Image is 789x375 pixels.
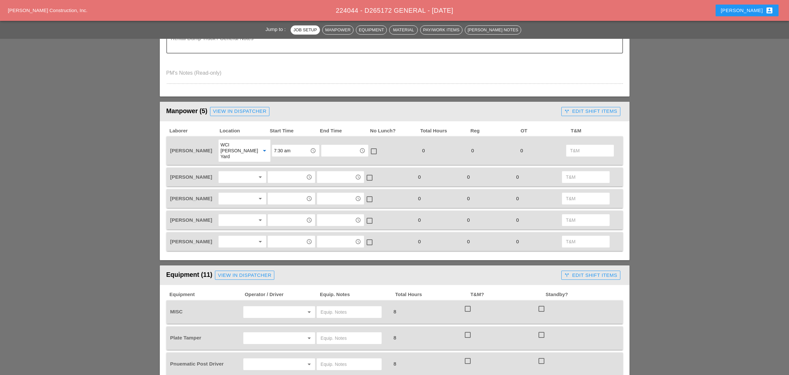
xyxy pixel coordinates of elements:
[322,25,354,35] button: Manpower
[170,239,212,244] span: [PERSON_NAME]
[464,217,472,223] span: 0
[766,7,773,14] i: account_box
[370,127,420,135] span: No Lunch?
[356,25,387,35] button: Equipment
[518,148,525,153] span: 0
[721,7,773,14] div: [PERSON_NAME]
[561,271,620,280] button: Edit Shift Items
[169,291,244,298] span: Equipment
[210,107,269,116] a: View in Dispatcher
[561,107,620,116] button: Edit Shift Items
[464,174,472,180] span: 0
[545,291,620,298] span: Standby?
[321,307,378,317] input: Equip. Notes
[392,27,415,33] div: Material
[261,147,268,155] i: arrow_drop_down
[244,291,319,298] span: Operator / Driver
[416,239,423,244] span: 0
[716,5,779,16] button: [PERSON_NAME]
[464,196,472,201] span: 0
[564,272,617,279] div: Edit Shift Items
[464,239,472,244] span: 0
[170,196,212,201] span: [PERSON_NAME]
[423,27,459,33] div: Pay/Work Items
[166,68,623,83] textarea: PM's Notes (Read-only)
[170,361,224,367] span: Pnuematic Post Driver
[171,37,613,53] textarea: Rental Dump Truck / General Notes
[566,172,606,182] input: T&M
[291,25,320,35] button: Job Setup
[419,148,427,153] span: 0
[294,27,317,33] div: Job Setup
[325,27,351,33] div: Manpower
[321,333,378,343] input: Equip. Notes
[213,108,266,115] div: View in Dispatcher
[564,273,569,278] i: call_split
[570,145,610,156] input: T&M
[566,193,606,204] input: T&M
[420,25,462,35] button: Pay/Work Items
[566,236,606,247] input: T&M
[564,108,617,115] div: Edit Shift Items
[170,335,202,340] span: Plate Tamper
[514,217,522,223] span: 0
[220,142,255,159] div: WCI [PERSON_NAME] Yard
[218,272,271,279] div: View in Dispatcher
[305,360,313,368] i: arrow_drop_down
[416,196,423,201] span: 0
[269,127,319,135] span: Start Time
[305,334,313,342] i: arrow_drop_down
[469,148,477,153] span: 0
[170,148,212,153] span: [PERSON_NAME]
[266,26,288,32] span: Jump to :
[566,215,606,225] input: T&M
[170,309,183,314] span: MISC
[336,7,453,14] span: 224044 - D265172 GENERAL - [DATE]
[256,173,264,181] i: arrow_drop_down
[166,269,559,282] div: Equipment (11)
[321,359,378,369] input: Equip. Notes
[416,217,423,223] span: 0
[256,195,264,202] i: arrow_drop_down
[468,27,518,33] div: [PERSON_NAME] Notes
[419,127,470,135] span: Total Hours
[570,127,620,135] span: T&M
[514,174,522,180] span: 0
[416,174,423,180] span: 0
[169,127,219,135] span: Laborer
[355,174,361,180] i: access_time
[470,127,520,135] span: Reg
[359,148,365,154] i: access_time
[514,196,522,201] span: 0
[355,239,361,245] i: access_time
[391,361,399,367] span: 8
[319,291,395,298] span: Equip. Notes
[389,25,418,35] button: Material
[564,109,569,114] i: call_split
[391,309,399,314] span: 8
[8,7,87,13] a: [PERSON_NAME] Construction, Inc.
[311,148,316,154] i: access_time
[355,217,361,223] i: access_time
[170,217,212,223] span: [PERSON_NAME]
[306,239,312,245] i: access_time
[319,127,370,135] span: End Time
[355,196,361,202] i: access_time
[395,291,470,298] span: Total Hours
[465,25,521,35] button: [PERSON_NAME] Notes
[170,174,212,180] span: [PERSON_NAME]
[256,216,264,224] i: arrow_drop_down
[520,127,570,135] span: OT
[306,217,312,223] i: access_time
[219,127,269,135] span: Location
[256,238,264,246] i: arrow_drop_down
[470,291,545,298] span: T&M?
[166,105,559,118] div: Manpower (5)
[359,27,384,33] div: Equipment
[305,308,313,316] i: arrow_drop_down
[514,239,522,244] span: 0
[306,174,312,180] i: access_time
[391,335,399,340] span: 8
[215,271,274,280] a: View in Dispatcher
